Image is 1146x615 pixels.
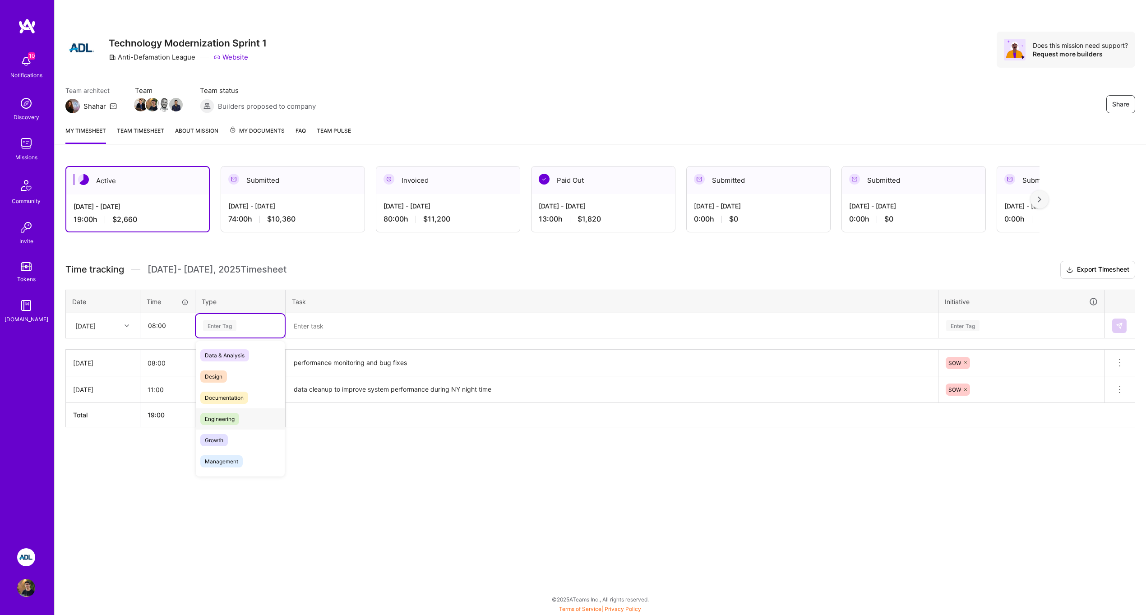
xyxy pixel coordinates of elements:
a: My Documents [229,126,285,144]
span: My Documents [229,126,285,136]
div: Invoiced [376,166,520,194]
div: 0:00 h [694,214,823,224]
div: [DATE] - [DATE] [228,201,357,211]
div: Time [147,297,189,306]
span: $10,360 [267,214,296,224]
div: 19:00 h [74,215,202,224]
span: Builders proposed to company [218,102,316,111]
div: Does this mission need support? [1033,41,1128,50]
a: Team timesheet [117,126,164,144]
img: Team Member Avatar [169,98,183,111]
img: Submitted [228,174,239,185]
div: Anti-Defamation League [109,52,195,62]
span: $11,200 [423,214,450,224]
span: Share [1112,100,1129,109]
img: Avatar [1004,39,1026,60]
div: [DATE] - [DATE] [694,201,823,211]
span: Documentation [200,392,248,404]
input: HH:MM [140,378,195,402]
button: Share [1106,95,1135,113]
div: Community [12,196,41,206]
span: Design [200,370,227,383]
th: Date [66,290,140,313]
a: Website [213,52,248,62]
span: 10 [28,52,35,60]
div: 74:00 h [228,214,357,224]
textarea: data cleanup to improve system performance during NY night time [286,377,937,402]
img: Active [78,174,89,185]
div: Invite [19,236,33,246]
img: right [1038,196,1041,203]
a: About Mission [175,126,218,144]
span: | [559,606,641,612]
div: Submitted [997,166,1141,194]
span: $1,820 [578,214,601,224]
img: logo [18,18,36,34]
img: Submitted [1004,174,1015,185]
img: Submitted [849,174,860,185]
span: Team Pulse [317,127,351,134]
div: Enter Tag [946,319,980,333]
input: HH:MM [141,314,194,338]
div: [DATE] - [DATE] [74,202,202,211]
img: teamwork [17,134,35,153]
span: SOW [948,386,961,393]
a: My timesheet [65,126,106,144]
div: Submitted [842,166,985,194]
div: [DATE] - [DATE] [849,201,978,211]
span: Team status [200,86,316,95]
span: SOW [948,360,961,366]
div: [DATE] [73,385,133,394]
img: tokens [21,262,32,271]
div: Paid Out [531,166,675,194]
div: 0:00 h [1004,214,1133,224]
div: Initiative [945,296,1098,307]
span: Growth [200,434,228,446]
div: [DATE] [75,321,96,330]
div: 0:00 h [849,214,978,224]
img: Team Member Avatar [146,98,159,111]
a: Team Member Avatar [158,97,170,112]
img: Community [15,175,37,196]
div: Shahar [83,102,106,111]
span: Data & Analysis [200,349,249,361]
a: FAQ [296,126,306,144]
img: User Avatar [17,579,35,597]
div: [DATE] - [DATE] [1004,201,1133,211]
i: icon Mail [110,102,117,110]
img: Submit [1116,322,1123,329]
img: Team Member Avatar [134,98,148,111]
div: Enter Tag [203,319,236,333]
span: Time tracking [65,264,124,275]
span: $2,660 [112,215,137,224]
a: ADL: Technology Modernization Sprint 1 [15,548,37,566]
span: [DATE] - [DATE] , 2025 Timesheet [148,264,286,275]
img: Invite [17,218,35,236]
img: ADL: Technology Modernization Sprint 1 [17,548,35,566]
img: Invoiced [384,174,394,185]
a: Team Pulse [317,126,351,144]
span: Management [200,455,243,467]
th: Total [66,403,140,427]
th: Task [286,290,938,313]
i: icon CompanyGray [109,54,116,61]
th: 19:00 [140,403,195,427]
div: Active [66,167,209,194]
span: Team [135,86,182,95]
div: Discovery [14,112,39,122]
img: Builders proposed to company [200,99,214,113]
img: Team Member Avatar [157,98,171,111]
img: discovery [17,94,35,112]
a: Privacy Policy [605,606,641,612]
button: Export Timesheet [1060,261,1135,279]
input: HH:MM [140,351,195,375]
div: Submitted [687,166,830,194]
div: Notifications [10,70,42,80]
div: [DATE] - [DATE] [539,201,668,211]
img: bell [17,52,35,70]
img: Team Architect [65,99,80,113]
div: [DATE] [73,358,133,368]
div: © 2025 ATeams Inc., All rights reserved. [54,588,1146,610]
div: Tokens [17,274,36,284]
div: [DATE] - [DATE] [384,201,513,211]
